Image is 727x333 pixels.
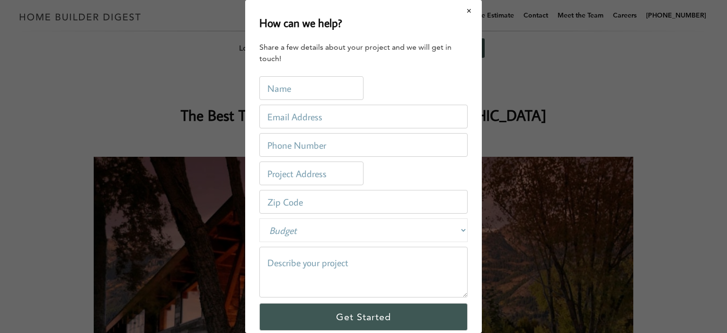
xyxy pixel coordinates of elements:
input: Get Started [259,303,468,331]
input: Name [259,76,363,100]
input: Project Address [259,162,363,185]
div: Share a few details about your project and we will get in touch! [259,42,468,64]
button: Close modal [457,1,482,21]
h2: How can we help? [259,14,342,31]
input: Email Address [259,105,468,128]
input: Zip Code [259,190,468,214]
input: Phone Number [259,133,468,157]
